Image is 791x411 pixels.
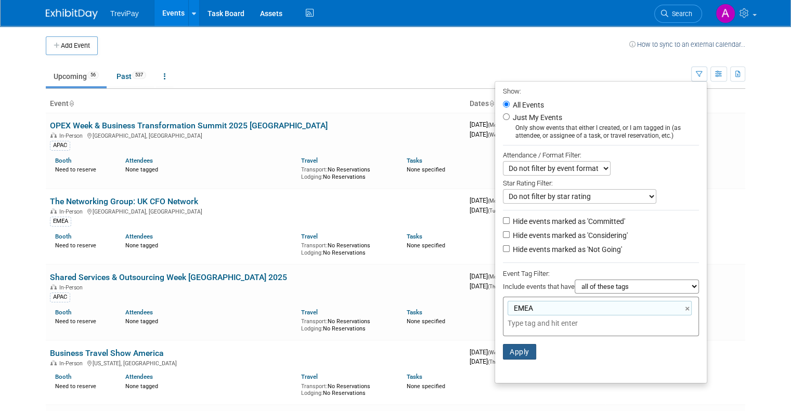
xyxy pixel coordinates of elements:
div: Attendance / Format Filter: [503,149,699,161]
div: None tagged [125,164,293,174]
button: Add Event [46,36,98,55]
a: Tasks [407,309,422,316]
span: [DATE] [470,206,499,214]
label: Hide events marked as 'Committed' [511,216,625,227]
span: [DATE] [470,121,504,128]
div: Need to reserve [55,164,110,174]
span: In-Person [59,360,86,367]
span: (Mon) [488,274,501,280]
div: Need to reserve [55,381,110,390]
div: Only show events that either I created, or I am tagged in (as attendee, or assignee of a task, or... [503,124,699,140]
label: Hide events marked as 'Not Going' [511,244,622,255]
a: Sort by Start Date [489,99,494,108]
a: Attendees [125,373,153,380]
a: Tasks [407,233,422,240]
a: Search [654,5,702,23]
span: Transport: [301,318,328,325]
div: No Reservations No Reservations [301,164,391,180]
span: (Wed) [488,132,501,138]
span: (Thu) [488,359,499,365]
a: Travel [301,373,318,380]
a: Upcoming56 [46,67,107,86]
div: Include events that have [503,280,699,297]
span: In-Person [59,208,86,215]
span: TreviPay [110,9,139,18]
a: How to sync to an external calendar... [629,41,745,48]
div: [GEOGRAPHIC_DATA], [GEOGRAPHIC_DATA] [50,131,461,139]
a: OPEX Week & Business Transformation Summit 2025 [GEOGRAPHIC_DATA] [50,121,328,130]
div: No Reservations No Reservations [301,381,391,397]
span: [DATE] [470,282,499,290]
span: None specified [407,166,445,173]
a: Booth [55,233,71,240]
span: (Mon) [488,198,501,204]
span: [DATE] [470,130,501,138]
a: Travel [301,233,318,240]
span: [DATE] [470,348,504,356]
th: Event [46,95,465,113]
img: In-Person Event [50,132,57,138]
a: Attendees [125,233,153,240]
div: No Reservations No Reservations [301,240,391,256]
a: Travel [301,157,318,164]
a: The Networking Group: UK CFO Network [50,196,198,206]
a: Sort by Event Name [69,99,74,108]
div: Star Rating Filter: [503,176,699,189]
div: [GEOGRAPHIC_DATA], [GEOGRAPHIC_DATA] [50,207,461,215]
th: Dates [465,95,605,113]
div: None tagged [125,381,293,390]
div: None tagged [125,316,293,325]
span: [DATE] [470,357,499,365]
img: ExhibitDay [46,9,98,19]
div: APAC [50,293,70,302]
span: Lodging: [301,390,323,396]
div: [US_STATE], [GEOGRAPHIC_DATA] [50,359,461,367]
label: Just My Events [511,112,562,123]
span: 56 [87,71,99,79]
button: Apply [503,344,536,360]
div: Need to reserve [55,316,110,325]
div: Show: [503,84,699,97]
a: Tasks [407,157,422,164]
span: (Thu) [488,284,499,289]
div: APAC [50,141,70,150]
a: Booth [55,157,71,164]
span: 537 [132,71,146,79]
input: Type tag and hit enter [508,318,653,328]
span: [DATE] [470,196,504,204]
span: Lodging: [301,174,323,180]
span: Lodging: [301,325,323,332]
a: Shared Services & Outsourcing Week [GEOGRAPHIC_DATA] 2025 [50,272,287,282]
label: All Events [511,101,544,109]
a: Attendees [125,309,153,316]
div: Event Tag Filter: [503,268,699,280]
span: (Wed) [488,350,501,355]
span: In-Person [59,284,86,291]
span: Transport: [301,383,328,390]
span: Transport: [301,242,328,249]
a: Business Travel Show America [50,348,164,358]
img: In-Person Event [50,208,57,214]
span: EMEA [512,303,533,313]
span: In-Person [59,132,86,139]
span: Transport: [301,166,328,173]
span: None specified [407,242,445,249]
div: None tagged [125,240,293,249]
a: Booth [55,309,71,316]
a: Past537 [109,67,154,86]
img: Alen Lovric [716,4,735,23]
a: Travel [301,309,318,316]
span: None specified [407,383,445,390]
span: Lodging: [301,249,323,256]
label: Hide events marked as 'Considering' [511,230,628,241]
a: × [685,303,692,315]
img: In-Person Event [50,360,57,365]
span: [DATE] [470,272,504,280]
img: In-Person Event [50,284,57,289]
span: (Mon) [488,122,501,128]
div: No Reservations No Reservations [301,316,391,332]
div: EMEA [50,217,71,226]
span: None specified [407,318,445,325]
span: (Tue) [488,208,499,214]
div: Need to reserve [55,240,110,249]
